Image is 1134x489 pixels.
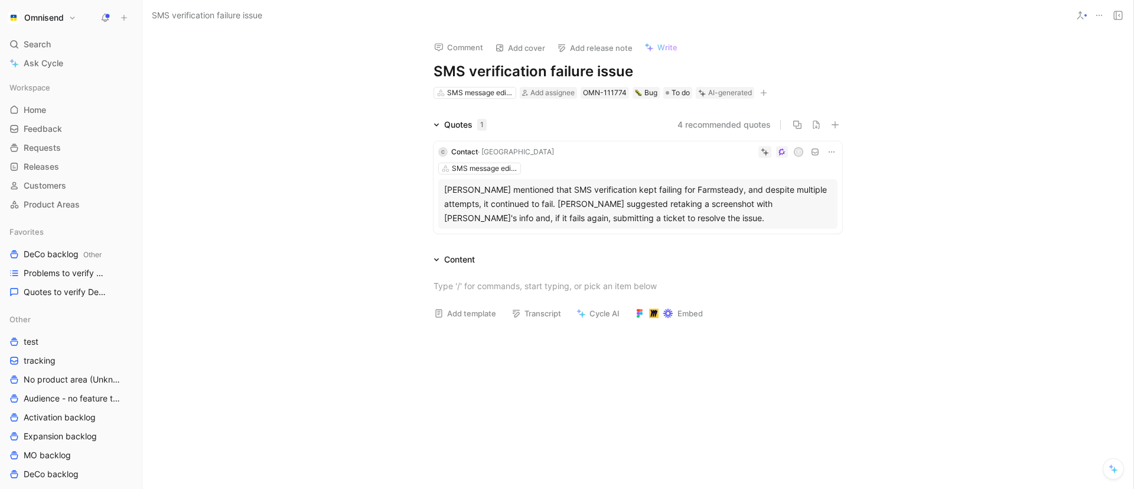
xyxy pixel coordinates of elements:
[5,409,137,426] a: Activation backlog
[24,37,51,51] span: Search
[444,252,475,267] div: Content
[24,286,107,298] span: Quotes to verify DeCo
[478,147,554,156] span: · [GEOGRAPHIC_DATA]
[5,79,137,96] div: Workspace
[5,264,137,282] a: Problems to verify DeCo
[24,336,38,348] span: test
[8,12,19,24] img: Omnisend
[5,54,137,72] a: Ask Cycle
[5,428,137,445] a: Expansion backlog
[429,252,480,267] div: Content
[5,465,137,483] a: DeCo backlog
[5,333,137,351] a: test
[635,89,642,96] img: 🐛
[9,82,50,93] span: Workspace
[5,158,137,176] a: Releases
[24,142,61,154] span: Requests
[24,199,80,211] span: Product Areas
[635,87,657,99] div: Bug
[438,147,448,157] div: C
[5,101,137,119] a: Home
[444,118,487,132] div: Quotes
[24,412,96,423] span: Activation backlog
[571,305,625,322] button: Cycle AI
[639,39,683,56] button: Write
[9,313,31,325] span: Other
[24,355,56,367] span: tracking
[5,177,137,195] a: Customers
[444,183,832,225] div: [PERSON_NAME] mentioned that SMS verification kept failing for Farmsteady, and despite multiple a...
[5,352,137,370] a: tracking
[477,119,487,131] div: 1
[24,267,109,279] span: Problems to verify DeCo
[583,87,627,99] div: OMN-111774
[429,305,501,322] button: Add template
[677,118,771,132] button: 4 recommended quotes
[5,35,137,53] div: Search
[663,87,692,99] div: To do
[24,161,59,173] span: Releases
[24,180,66,192] span: Customers
[630,305,708,322] button: Embed
[429,39,488,56] button: Comment
[490,40,550,56] button: Add cover
[657,42,677,53] span: Write
[24,12,64,23] h1: Omnisend
[5,223,137,241] div: Favorites
[530,88,575,97] span: Add assignee
[24,248,102,261] span: DeCo backlog
[434,62,842,81] h1: SMS verification failure issue
[452,163,518,174] div: SMS message editor
[5,310,137,328] div: Other
[24,468,79,480] span: DeCo backlog
[5,390,137,407] a: Audience - no feature tag
[24,449,71,461] span: MO backlog
[152,8,262,22] span: SMS verification failure issue
[795,148,803,156] div: T
[9,226,44,238] span: Favorites
[24,104,46,116] span: Home
[447,87,513,99] div: SMS message editor
[5,371,137,388] a: No product area (Unknowns)
[672,87,690,99] span: To do
[24,430,97,442] span: Expansion backlog
[429,118,491,132] div: Quotes1
[5,139,137,157] a: Requests
[24,123,62,135] span: Feedback
[5,283,137,301] a: Quotes to verify DeCo
[24,374,122,386] span: No product area (Unknowns)
[5,245,137,263] a: DeCo backlogOther
[506,305,566,322] button: Transcript
[708,87,752,99] div: AI-generated
[552,40,638,56] button: Add release note
[5,120,137,138] a: Feedback
[83,250,102,259] span: Other
[451,147,478,156] span: Contact
[5,196,137,213] a: Product Areas
[5,9,79,26] button: OmnisendOmnisend
[24,393,120,404] span: Audience - no feature tag
[5,446,137,464] a: MO backlog
[633,87,660,99] div: 🐛Bug
[24,56,63,70] span: Ask Cycle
